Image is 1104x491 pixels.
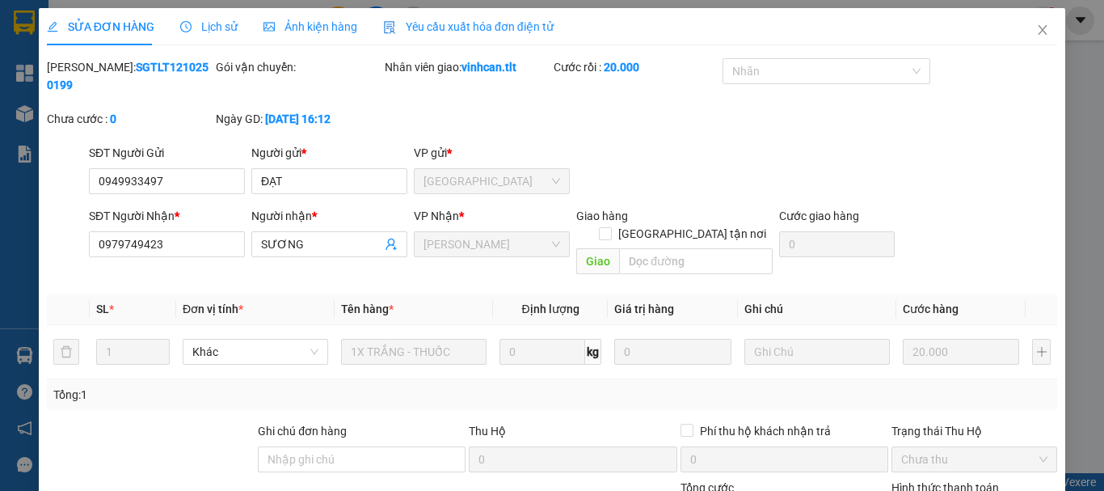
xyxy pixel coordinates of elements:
input: Ghi Chú [744,339,890,365]
button: delete [53,339,79,365]
span: SL [96,303,109,315]
div: SĐT Người Gửi [89,144,245,162]
span: kg [585,339,601,365]
span: Chưa thu [901,447,1047,472]
div: SĐT Người Nhận [89,207,245,225]
span: close [1036,23,1049,36]
input: 0 [614,339,731,365]
span: Lịch sử [180,20,238,33]
img: icon [383,21,396,34]
span: [GEOGRAPHIC_DATA] tận nơi [612,225,773,243]
div: Người gửi [251,144,407,162]
span: Ảnh kiện hàng [263,20,357,33]
span: edit [47,21,58,32]
input: Cước giao hàng [779,231,895,257]
input: Dọc đường [619,248,773,274]
span: SỬA ĐƠN HÀNG [47,20,154,33]
span: clock-circle [180,21,192,32]
span: Thu Hộ [469,425,506,438]
div: VP gửi [414,144,570,162]
span: Sài Gòn [423,169,560,193]
span: Định lượng [521,303,579,315]
label: Cước giao hàng [779,210,859,222]
span: Cước hàng [903,303,959,315]
span: Cao Tốc [423,232,560,256]
div: Người nhận [251,207,407,225]
span: Phí thu hộ khách nhận trả [693,422,837,440]
b: [DATE] 16:12 [265,112,331,125]
button: Close [1020,8,1065,53]
input: 0 [903,339,1019,365]
div: Trạng thái Thu Hộ [891,422,1057,440]
button: plus [1032,339,1051,365]
b: vinhcan.tlt [461,61,516,74]
span: Giao hàng [576,210,628,222]
div: Ngày GD: [216,110,381,128]
span: Khác [192,340,318,364]
b: 20.000 [604,61,639,74]
span: VP Nhận [414,210,459,222]
div: Nhân viên giao: [385,58,550,76]
span: Giao [576,248,619,274]
div: Cước rồi : [554,58,719,76]
div: Chưa cước : [47,110,213,128]
th: Ghi chú [738,294,896,325]
input: Ghi chú đơn hàng [258,447,466,472]
div: Gói vận chuyển: [216,58,381,76]
div: [PERSON_NAME]: [47,58,213,94]
span: Tên hàng [341,303,394,315]
span: picture [263,21,275,32]
b: 0 [110,112,116,125]
span: Yêu cầu xuất hóa đơn điện tử [383,20,554,33]
span: Giá trị hàng [614,303,674,315]
span: user-add [385,238,398,251]
div: Tổng: 1 [53,386,428,404]
span: Đơn vị tính [183,303,243,315]
input: VD: Bàn, Ghế [341,339,487,365]
label: Ghi chú đơn hàng [258,425,347,438]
